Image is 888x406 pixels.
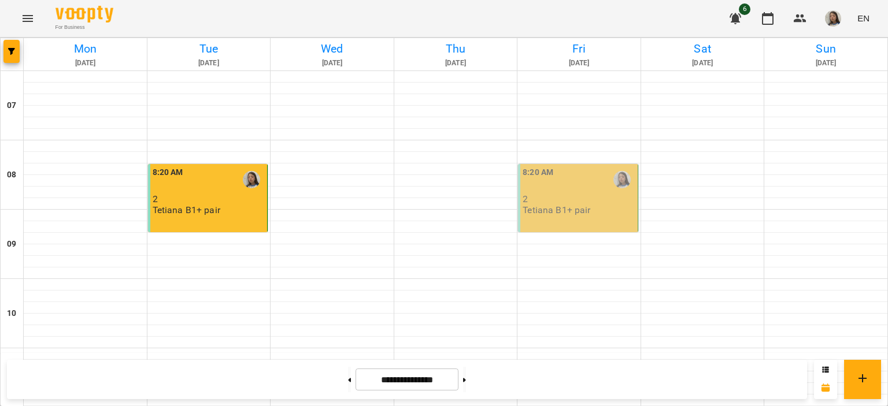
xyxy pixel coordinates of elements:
[272,40,392,58] h6: Wed
[523,166,553,179] label: 8:20 AM
[766,40,886,58] h6: Sun
[523,194,635,204] p: 2
[243,171,260,188] img: Tetiana
[643,58,763,69] h6: [DATE]
[149,58,269,69] h6: [DATE]
[7,169,16,181] h6: 08
[153,194,265,204] p: 2
[766,58,886,69] h6: [DATE]
[523,205,590,215] p: Tetiana B1+ pair
[613,171,631,188] img: Tetiana
[857,12,869,24] span: EN
[853,8,874,29] button: EN
[55,24,113,31] span: For Business
[396,40,516,58] h6: Thu
[153,166,183,179] label: 8:20 AM
[25,58,145,69] h6: [DATE]
[272,58,392,69] h6: [DATE]
[825,10,841,27] img: 8562b237ea367f17c5f9591cc48de4ba.jpg
[14,5,42,32] button: Menu
[25,40,145,58] h6: Mon
[149,40,269,58] h6: Tue
[55,6,113,23] img: Voopty Logo
[519,58,639,69] h6: [DATE]
[7,307,16,320] h6: 10
[396,58,516,69] h6: [DATE]
[519,40,639,58] h6: Fri
[153,205,220,215] p: Tetiana B1+ pair
[739,3,750,15] span: 6
[7,99,16,112] h6: 07
[7,238,16,251] h6: 09
[643,40,763,58] h6: Sat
